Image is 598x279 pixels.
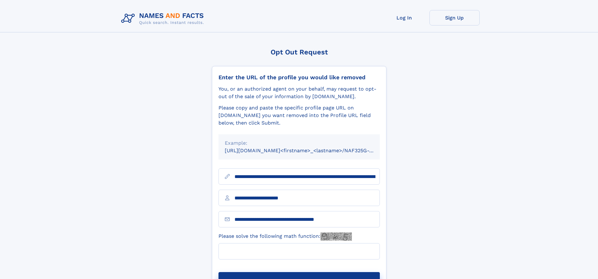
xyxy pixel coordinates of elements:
a: Log In [379,10,429,25]
div: Please copy and paste the specific profile page URL on [DOMAIN_NAME] you want removed into the Pr... [218,104,380,127]
div: Enter the URL of the profile you would like removed [218,74,380,81]
label: Please solve the following math function: [218,232,352,241]
div: Opt Out Request [212,48,386,56]
div: Example: [225,139,374,147]
img: Logo Names and Facts [119,10,209,27]
div: You, or an authorized agent on your behalf, may request to opt-out of the sale of your informatio... [218,85,380,100]
small: [URL][DOMAIN_NAME]<firstname>_<lastname>/NAF325G-xxxxxxxx [225,148,392,153]
a: Sign Up [429,10,480,25]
